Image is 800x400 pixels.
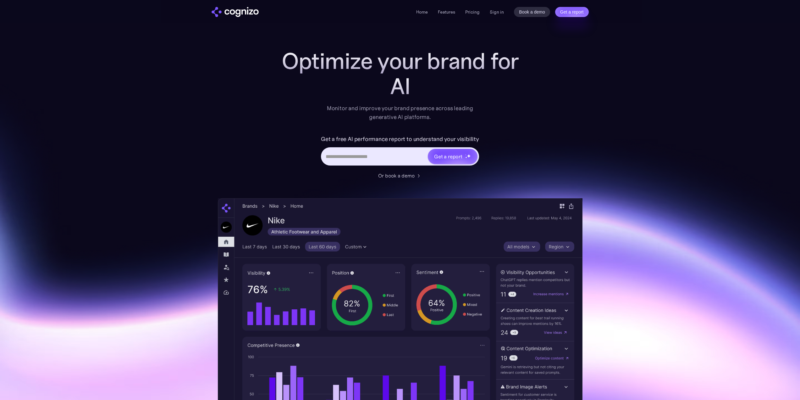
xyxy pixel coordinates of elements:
div: Monitor and improve your brand presence across leading generative AI platforms. [323,104,477,121]
form: Hero URL Input Form [321,134,479,169]
a: Pricing [465,9,480,15]
a: Book a demo [514,7,550,17]
div: AI [274,74,526,99]
img: star [465,156,467,159]
a: Get a report [555,7,589,17]
img: star [467,154,471,158]
a: Home [416,9,428,15]
img: cognizo logo [212,7,259,17]
a: Features [438,9,455,15]
a: Or book a demo [378,172,422,179]
div: Get a report [434,153,462,160]
div: Or book a demo [378,172,415,179]
img: star [465,154,466,155]
a: Get a reportstarstarstar [427,148,478,165]
a: Sign in [490,8,504,16]
label: Get a free AI performance report to understand your visibility [321,134,479,144]
h1: Optimize your brand for [274,48,526,74]
a: home [212,7,259,17]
